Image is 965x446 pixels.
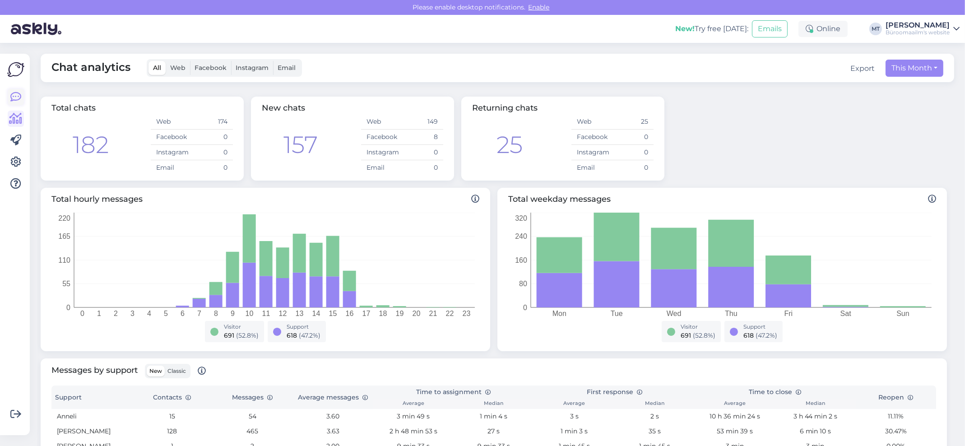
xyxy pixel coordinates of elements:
[675,24,695,33] b: New!
[132,386,212,409] th: Contacts
[151,130,192,145] td: Facebook
[695,409,775,424] td: 10 h 36 min 24 s
[402,160,443,176] td: 0
[192,160,233,176] td: 0
[7,61,24,78] img: Askly Logo
[279,310,287,317] tspan: 12
[287,331,297,339] span: 618
[80,310,84,317] tspan: 0
[197,310,201,317] tspan: 7
[886,29,950,36] div: Büroomaailm's website
[681,331,691,339] span: 691
[612,130,654,145] td: 0
[784,310,793,317] tspan: Fri
[752,20,788,37] button: Emails
[612,160,654,176] td: 0
[224,331,234,339] span: 691
[695,386,855,399] th: Time to close
[58,214,70,222] tspan: 220
[130,310,135,317] tspan: 3
[840,310,852,317] tspan: Sat
[373,424,454,439] td: 2 h 48 min 53 s
[775,409,856,424] td: 3 h 44 min 2 s
[402,145,443,160] td: 0
[236,331,259,339] span: ( 52.8 %)
[361,114,402,130] td: Web
[151,114,192,130] td: Web
[534,424,614,439] td: 1 min 3 s
[612,145,654,160] td: 0
[886,22,960,36] a: [PERSON_NAME]Büroomaailm's website
[472,103,538,113] span: Returning chats
[725,310,738,317] tspan: Thu
[463,310,471,317] tspan: 23
[361,160,402,176] td: Email
[164,310,168,317] tspan: 5
[147,310,151,317] tspan: 4
[515,232,527,240] tspan: 240
[51,409,132,424] td: Anneli
[246,310,254,317] tspan: 10
[886,22,950,29] div: [PERSON_NAME]
[571,145,612,160] td: Instagram
[571,130,612,145] td: Facebook
[236,64,269,72] span: Instagram
[496,127,523,163] div: 25
[856,386,936,409] th: Reopen
[429,310,437,317] tspan: 21
[181,310,185,317] tspan: 6
[278,64,296,72] span: Email
[73,127,109,163] div: 182
[170,64,186,72] span: Web
[396,310,404,317] tspan: 19
[850,63,875,74] div: Export
[66,304,70,311] tspan: 0
[612,114,654,130] td: 25
[224,323,259,331] div: Visitor
[571,160,612,176] td: Email
[149,367,162,374] span: New
[508,193,936,205] span: Total weekday messages
[515,256,527,264] tspan: 160
[153,64,161,72] span: All
[743,331,754,339] span: 618
[756,331,777,339] span: ( 47.2 %)
[293,424,373,439] td: 3.63
[695,424,775,439] td: 53 min 39 s
[51,193,479,205] span: Total hourly messages
[454,409,534,424] td: 1 min 4 s
[346,310,354,317] tspan: 16
[614,424,695,439] td: 35 s
[51,59,130,77] span: Chat analytics
[402,114,443,130] td: 149
[695,399,775,409] th: Average
[611,310,623,317] tspan: Tue
[293,409,373,424] td: 3.60
[413,310,421,317] tspan: 20
[132,409,212,424] td: 15
[262,103,305,113] span: New chats
[58,256,70,264] tspan: 110
[454,399,534,409] th: Median
[312,310,320,317] tspan: 14
[361,130,402,145] td: Facebook
[552,310,566,317] tspan: Mon
[329,310,337,317] tspan: 15
[293,386,373,409] th: Average messages
[192,145,233,160] td: 0
[231,310,235,317] tspan: 9
[51,103,96,113] span: Total chats
[571,114,612,130] td: Web
[886,60,943,77] button: This Month
[192,130,233,145] td: 0
[519,280,527,288] tspan: 80
[262,310,270,317] tspan: 11
[212,409,292,424] td: 54
[287,323,320,331] div: Support
[775,424,856,439] td: 6 min 10 s
[693,331,715,339] span: ( 52.8 %)
[798,21,848,37] div: Online
[454,424,534,439] td: 27 s
[534,386,695,399] th: First response
[195,64,227,72] span: Facebook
